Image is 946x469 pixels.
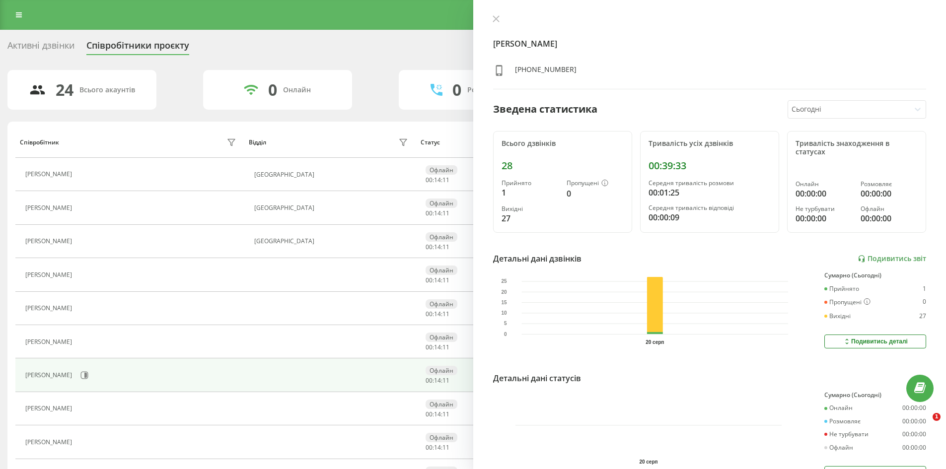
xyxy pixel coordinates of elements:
[442,209,449,217] span: 11
[504,321,507,327] text: 5
[515,65,577,79] div: [PHONE_NUMBER]
[283,86,311,94] div: Онлайн
[426,277,449,284] div: : :
[824,285,859,292] div: Прийнято
[434,310,441,318] span: 14
[434,276,441,284] span: 14
[861,212,918,224] div: 00:00:00
[25,305,74,312] div: [PERSON_NAME]
[467,86,515,94] div: Розмовляють
[86,40,189,56] div: Співробітники проєкту
[426,276,433,284] span: 00
[501,289,507,295] text: 20
[426,199,457,208] div: Офлайн
[426,411,449,418] div: : :
[824,298,871,306] div: Пропущені
[426,376,433,385] span: 00
[426,410,433,418] span: 00
[254,238,411,245] div: [GEOGRAPHIC_DATA]
[824,335,926,348] button: Подивитись деталі
[426,210,449,217] div: : :
[501,310,507,316] text: 10
[502,160,624,172] div: 28
[858,255,926,263] a: Подивитись звіт
[501,279,507,284] text: 25
[442,176,449,184] span: 11
[442,310,449,318] span: 11
[567,188,624,200] div: 0
[426,400,457,409] div: Офлайн
[796,139,918,156] div: Тривалість знаходження в статусах
[493,38,927,50] h4: [PERSON_NAME]
[254,171,411,178] div: [GEOGRAPHIC_DATA]
[56,80,73,99] div: 24
[796,205,853,212] div: Не турбувати
[919,313,926,320] div: 27
[933,413,941,421] span: 1
[426,433,457,442] div: Офлайн
[426,266,457,275] div: Офлайн
[902,444,926,451] div: 00:00:00
[649,160,771,172] div: 00:39:33
[442,410,449,418] span: 11
[20,139,59,146] div: Співробітник
[7,40,74,56] div: Активні дзвінки
[502,187,559,199] div: 1
[649,139,771,148] div: Тривалість усіх дзвінків
[426,299,457,309] div: Офлайн
[504,332,507,337] text: 0
[25,171,74,178] div: [PERSON_NAME]
[824,392,926,399] div: Сумарно (Сьогодні)
[649,211,771,223] div: 00:00:09
[649,204,771,211] div: Середня тривалість відповіді
[493,102,597,117] div: Зведена статистика
[442,343,449,351] span: 11
[824,272,926,279] div: Сумарно (Сьогодні)
[426,244,449,251] div: : :
[649,180,771,187] div: Середня тривалість розмови
[426,232,457,242] div: Офлайн
[649,187,771,199] div: 00:01:25
[452,80,461,99] div: 0
[421,139,440,146] div: Статус
[426,343,433,351] span: 00
[25,338,74,345] div: [PERSON_NAME]
[824,431,869,438] div: Не турбувати
[434,243,441,251] span: 14
[902,404,926,411] div: 00:00:00
[902,431,926,438] div: 00:00:00
[426,443,433,452] span: 00
[434,209,441,217] span: 14
[426,377,449,384] div: : :
[426,243,433,251] span: 00
[254,204,411,211] div: [GEOGRAPHIC_DATA]
[502,139,624,148] div: Всього дзвінків
[434,176,441,184] span: 14
[434,343,441,351] span: 14
[426,344,449,351] div: : :
[426,311,449,318] div: : :
[796,181,853,188] div: Онлайн
[442,443,449,452] span: 11
[25,271,74,278] div: [PERSON_NAME]
[434,443,441,452] span: 14
[426,176,433,184] span: 00
[426,366,457,375] div: Офлайн
[501,300,507,305] text: 15
[567,180,624,188] div: Пропущені
[861,181,918,188] div: Розмовляє
[426,310,433,318] span: 00
[923,298,926,306] div: 0
[912,413,936,437] iframe: Intercom live chat
[843,337,908,345] div: Подивитись деталі
[824,404,853,411] div: Онлайн
[824,418,861,425] div: Розмовляє
[25,204,74,211] div: [PERSON_NAME]
[79,86,135,94] div: Всього акаунтів
[442,276,449,284] span: 11
[268,80,277,99] div: 0
[502,212,559,224] div: 27
[646,339,664,345] text: 20 серп
[861,188,918,200] div: 00:00:00
[442,243,449,251] span: 11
